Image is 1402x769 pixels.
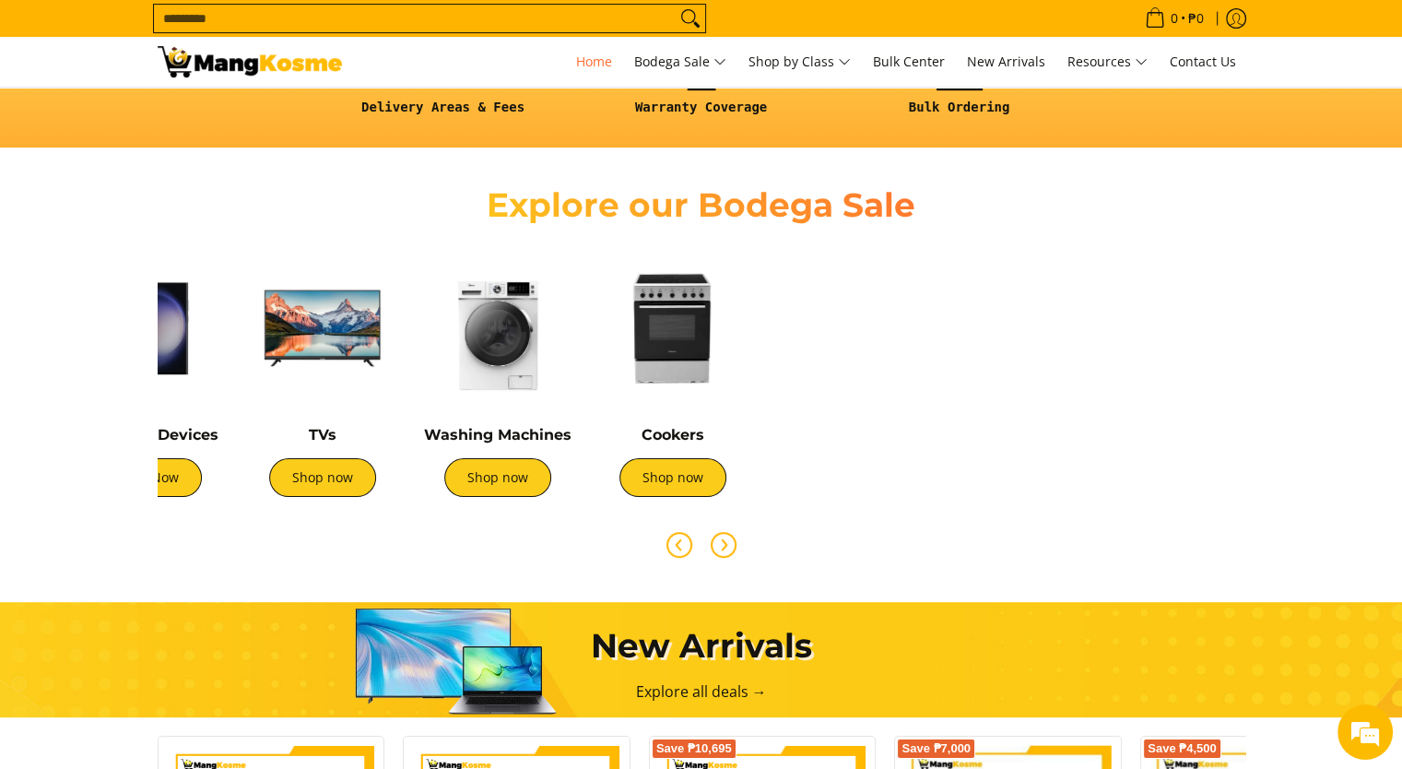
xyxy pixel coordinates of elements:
[1160,37,1245,87] a: Contact Us
[419,250,576,407] img: Washing Machines
[625,37,736,87] a: Bodega Sale
[656,743,732,754] span: Save ₱10,695
[1168,12,1181,25] span: 0
[864,37,954,87] a: Bulk Center
[269,458,376,497] a: Shop now
[659,525,700,565] button: Previous
[309,426,336,444] a: TVs
[244,250,401,407] img: TVs
[1185,12,1207,25] span: ₱0
[434,184,969,226] h2: Explore our Bodega Sale
[739,37,860,87] a: Shop by Class
[1148,743,1217,754] span: Save ₱4,500
[158,46,342,77] img: Mang Kosme: Your Home Appliances Warehouse Sale Partner!
[636,681,767,702] a: Explore all deals →
[619,458,726,497] a: Shop now
[567,37,621,87] a: Home
[634,51,726,74] span: Bodega Sale
[873,53,945,70] span: Bulk Center
[676,5,705,32] button: Search
[1058,37,1157,87] a: Resources
[748,51,851,74] span: Shop by Class
[958,37,1054,87] a: New Arrivals
[444,458,551,497] a: Shop now
[360,37,1245,87] nav: Main Menu
[1139,8,1209,29] span: •
[595,250,751,407] img: Cookers
[703,525,744,565] button: Next
[642,426,704,444] a: Cookers
[901,743,971,754] span: Save ₱7,000
[424,426,571,444] a: Washing Machines
[1170,53,1236,70] span: Contact Us
[967,53,1045,70] span: New Arrivals
[576,53,612,70] span: Home
[1067,51,1148,74] span: Resources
